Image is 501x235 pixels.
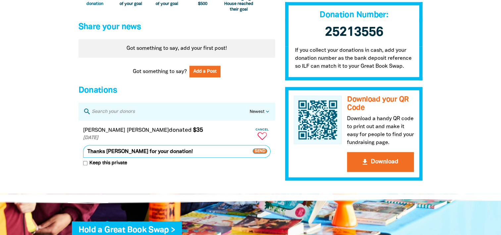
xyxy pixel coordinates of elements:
span: Cancel [254,128,271,131]
span: Send [253,148,267,154]
span: donated [169,127,192,133]
span: Got something to say? [133,68,187,76]
em: [PERSON_NAME] [83,128,125,133]
h3: Download your QR Code [347,96,414,112]
input: Keep this private [83,161,87,165]
div: Got something to say, add your first post! [78,39,275,58]
p: If you collect your donations in cash, add your donation number as the bank deposit reference so ... [285,46,423,80]
h4: Share your news [78,21,275,34]
textarea: Thanks [PERSON_NAME] for your donation! [83,145,271,158]
em: $35 [193,127,203,133]
span: Keep this private [87,160,127,167]
div: Paginated content [78,120,275,172]
span: Donations [78,87,117,94]
button: Cancel [254,125,271,142]
p: [DATE] [83,134,253,142]
button: get_appDownload [347,152,414,172]
label: Keep this private [83,160,127,167]
a: Hold a Great Book Swap > [78,226,175,234]
input: Search your donors [91,107,250,116]
button: Send [253,145,271,157]
em: [PERSON_NAME] [127,128,169,133]
div: Paginated content [78,39,275,58]
button: Add a Post [189,66,221,77]
i: search [83,108,91,116]
span: Donation Number: [320,11,388,19]
i: get_app [361,158,369,166]
span: 25213556 [325,26,383,39]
